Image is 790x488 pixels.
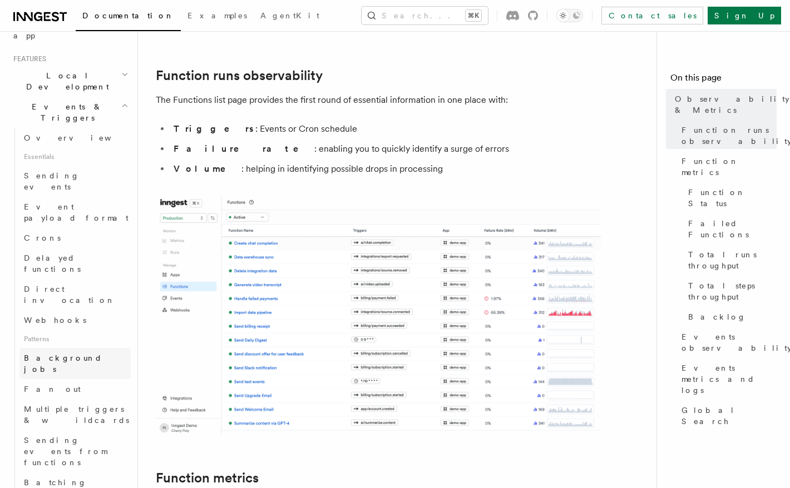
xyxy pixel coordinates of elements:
[24,171,80,191] span: Sending events
[24,385,81,394] span: Fan out
[170,121,601,137] li: : Events or Cron schedule
[682,362,777,396] span: Events metrics and logs
[688,311,746,322] span: Backlog
[24,285,115,305] span: Direct invocation
[708,7,781,24] a: Sign Up
[156,470,259,486] a: Function metrics
[688,187,777,209] span: Function Status
[19,310,131,330] a: Webhooks
[170,161,601,177] li: : helping in identifying possible drops in processing
[362,7,488,24] button: Search...⌘K
[170,141,601,157] li: : enabling you to quickly identify a surge of errors
[684,182,777,213] a: Function Status
[24,233,61,242] span: Crons
[24,202,129,222] span: Event payload format
[174,123,255,134] strong: Triggers
[9,66,131,97] button: Local Development
[19,197,131,228] a: Event payload format
[677,400,777,431] a: Global Search
[19,228,131,248] a: Crons
[156,92,601,108] p: The Functions list page provides the first round of essential information in one place with:
[670,71,777,89] h4: On this page
[677,358,777,400] a: Events metrics and logs
[260,11,319,20] span: AgentKit
[24,133,139,142] span: Overview
[24,253,81,273] span: Delayed functions
[174,143,314,154] strong: Failure rate
[677,120,777,151] a: Function runs observability
[19,430,131,472] a: Sending events from functions
[684,276,777,307] a: Total steps throughput
[19,148,131,166] span: Essentials
[82,11,174,20] span: Documentation
[19,379,131,399] a: Fan out
[670,89,777,120] a: Observability & Metrics
[684,245,777,276] a: Total runs throughput
[76,3,181,31] a: Documentation
[682,156,777,178] span: Function metrics
[19,399,131,430] a: Multiple triggers & wildcards
[466,10,481,21] kbd: ⌘K
[19,248,131,279] a: Delayed functions
[24,436,107,467] span: Sending events from functions
[24,353,102,374] span: Background jobs
[9,54,46,63] span: Features
[19,279,131,310] a: Direct invocation
[556,9,583,22] button: Toggle dark mode
[24,405,129,425] span: Multiple triggers & wildcards
[19,166,131,197] a: Sending events
[181,3,254,30] a: Examples
[19,330,131,348] span: Patterns
[19,348,131,379] a: Background jobs
[156,68,323,83] a: Function runs observability
[688,249,777,271] span: Total runs throughput
[254,3,326,30] a: AgentKit
[187,11,247,20] span: Examples
[174,163,241,174] strong: Volume
[9,101,121,123] span: Events & Triggers
[684,307,777,327] a: Backlog
[684,213,777,245] a: Failed Functions
[677,151,777,182] a: Function metrics
[24,316,86,325] span: Webhooks
[601,7,703,24] a: Contact sales
[19,128,131,148] a: Overview
[9,97,131,128] button: Events & Triggers
[682,405,777,427] span: Global Search
[688,280,777,302] span: Total steps throughput
[688,218,777,240] span: Failed Functions
[9,70,121,92] span: Local Development
[156,195,601,435] img: The Functions list page lists all available Functions with essential information such as associat...
[675,93,789,116] span: Observability & Metrics
[677,327,777,358] a: Events observability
